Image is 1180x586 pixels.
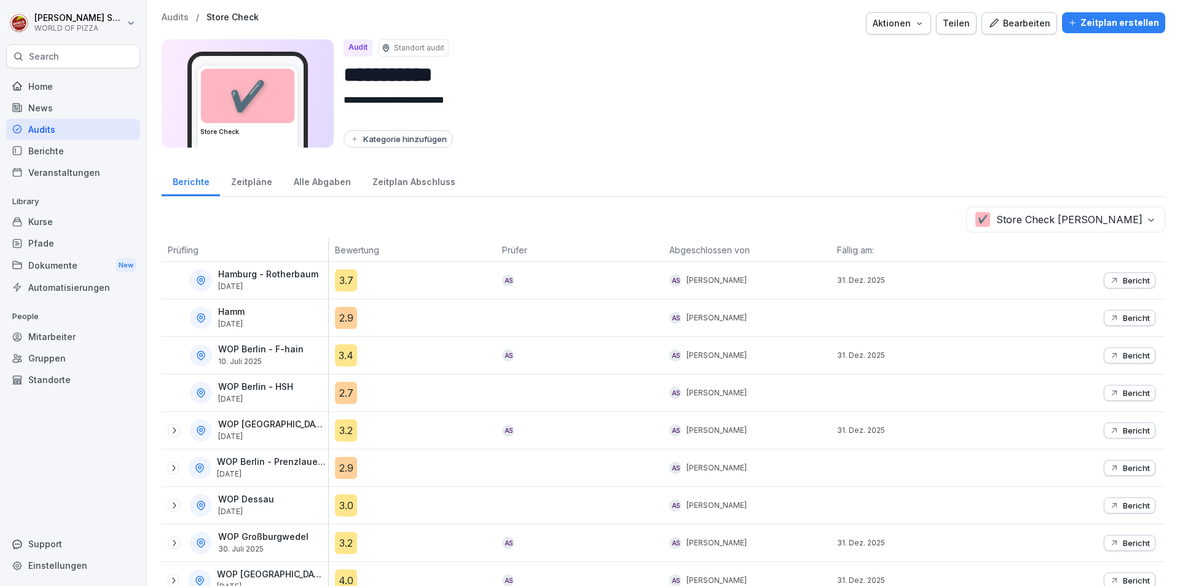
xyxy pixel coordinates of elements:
div: 2.9 [335,307,357,329]
div: AS [669,312,682,324]
div: Audit [344,39,372,57]
p: Prüfling [168,244,322,256]
p: Hamm [218,307,245,317]
p: [DATE] [218,320,245,328]
a: Alle Abgaben [283,165,361,196]
button: Zeitplan erstellen [1062,12,1165,33]
a: DokumenteNew [6,254,140,277]
p: [PERSON_NAME] [686,387,747,398]
p: WOP Berlin - F-hain [218,344,304,355]
button: Bericht [1104,422,1155,438]
p: Bericht [1123,275,1150,285]
a: Kurse [6,211,140,232]
a: Mitarbeiter [6,326,140,347]
div: AS [669,349,682,362]
p: [PERSON_NAME] [686,462,747,473]
a: Store Check [206,12,259,23]
button: Bericht [1104,460,1155,476]
button: Bericht [1104,310,1155,326]
p: [PERSON_NAME] [686,275,747,286]
button: Aktionen [866,12,931,34]
p: Bericht [1123,313,1150,323]
a: Standorte [6,369,140,390]
p: Audits [162,12,189,23]
th: Prüfer [496,239,663,262]
p: [PERSON_NAME] [686,500,747,511]
div: Dokumente [6,254,140,277]
button: Bericht [1104,385,1155,401]
p: Hamburg - Rotherbaum [218,269,318,280]
p: WOP [GEOGRAPHIC_DATA] [218,419,326,430]
div: New [116,258,136,272]
p: Standort audit [394,42,444,53]
div: AS [669,537,682,549]
p: Bericht [1123,501,1150,510]
a: Pfade [6,232,140,254]
a: News [6,97,140,119]
p: Bewertung [335,244,490,256]
p: [PERSON_NAME] [686,350,747,361]
div: AS [669,499,682,512]
p: Bericht [1123,576,1150,585]
p: [DATE] [218,507,274,516]
a: Veranstaltungen [6,162,140,183]
a: Automatisierungen [6,277,140,298]
a: Einstellungen [6,555,140,576]
p: [DATE] [217,470,326,478]
p: 30. Juli 2025 [218,545,309,553]
p: [DATE] [218,395,293,403]
div: AS [502,537,514,549]
div: AS [669,274,682,287]
th: Fällig am: [831,239,998,262]
a: Zeitplan Abschluss [361,165,466,196]
p: WOP Berlin - HSH [218,382,293,392]
a: Home [6,76,140,97]
p: [PERSON_NAME] Seraphim [34,13,124,23]
div: 3.2 [335,532,357,554]
p: Bericht [1123,350,1150,360]
button: Kategorie hinzufügen [344,130,453,148]
a: Berichte [6,140,140,162]
div: Zeitplan erstellen [1068,16,1159,30]
div: AS [669,424,682,437]
button: Bericht [1104,497,1155,513]
div: 2.9 [335,457,357,479]
p: Bericht [1123,463,1150,473]
button: Bericht [1104,272,1155,288]
p: Bericht [1123,426,1150,435]
div: Aktionen [873,17,924,30]
div: Gruppen [6,347,140,369]
p: [DATE] [218,282,318,291]
p: [PERSON_NAME] [686,537,747,548]
div: ✔️ [201,69,294,123]
div: Kategorie hinzufügen [350,134,447,144]
div: AS [669,387,682,399]
p: 31. Dez. 2025 [837,425,998,436]
p: WOP Dessau [218,494,274,505]
button: Bericht [1104,535,1155,551]
div: AS [502,349,514,362]
div: 2.7 [335,382,357,404]
div: 3.2 [335,419,357,441]
p: [DATE] [218,432,326,441]
div: Zeitpläne [220,165,283,196]
p: [PERSON_NAME] [686,425,747,436]
p: / [196,12,199,23]
p: Search [29,50,59,63]
p: 31. Dez. 2025 [837,537,998,548]
p: Abgeschlossen von [669,244,824,256]
div: 3.0 [335,494,357,517]
a: Berichte [162,165,220,196]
